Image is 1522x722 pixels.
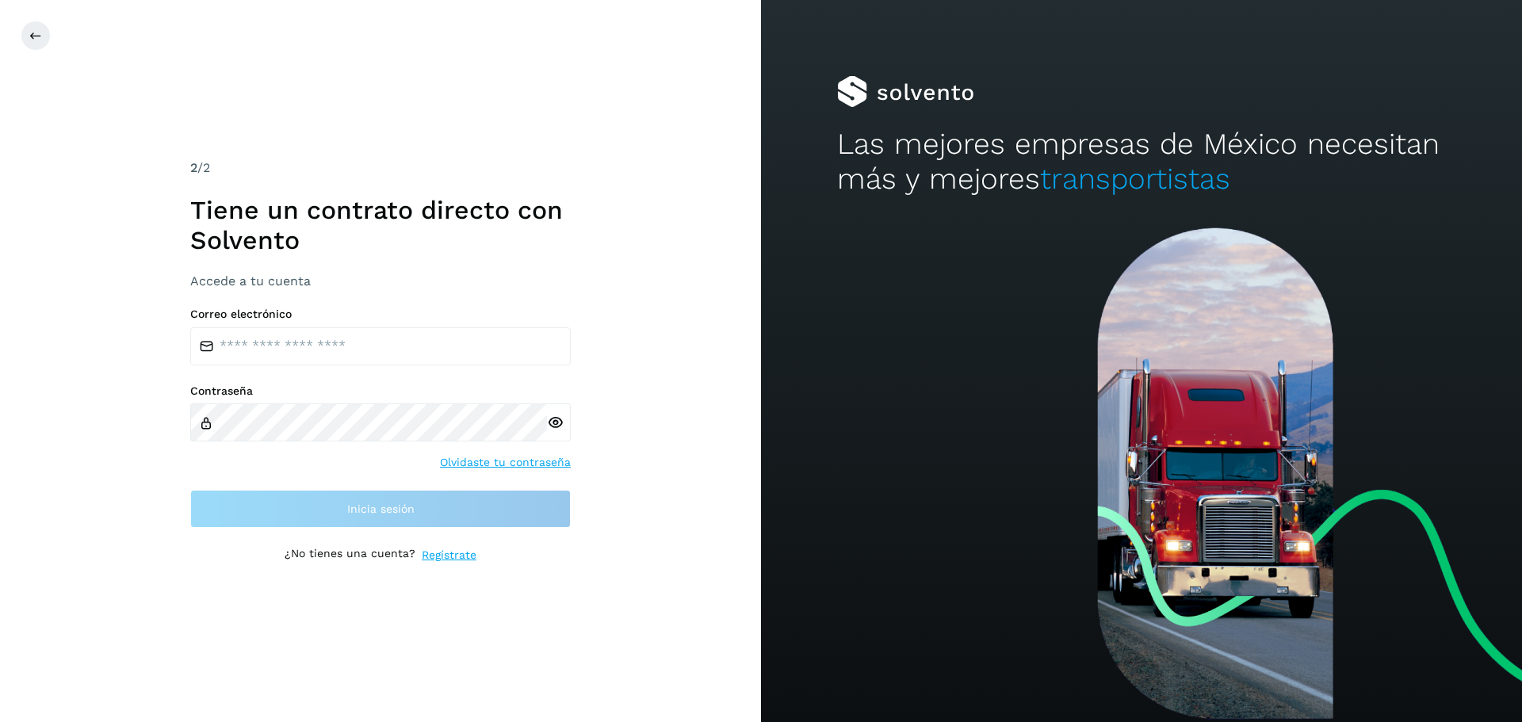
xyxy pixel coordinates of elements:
p: ¿No tienes una cuenta? [285,547,415,563]
div: /2 [190,159,571,178]
label: Correo electrónico [190,308,571,321]
span: 2 [190,160,197,175]
h1: Tiene un contrato directo con Solvento [190,195,571,256]
label: Contraseña [190,384,571,398]
span: transportistas [1040,162,1230,196]
h2: Las mejores empresas de México necesitan más y mejores [837,127,1446,197]
h3: Accede a tu cuenta [190,273,571,288]
span: Inicia sesión [347,503,415,514]
button: Inicia sesión [190,490,571,528]
a: Olvidaste tu contraseña [440,454,571,471]
a: Regístrate [422,547,476,563]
